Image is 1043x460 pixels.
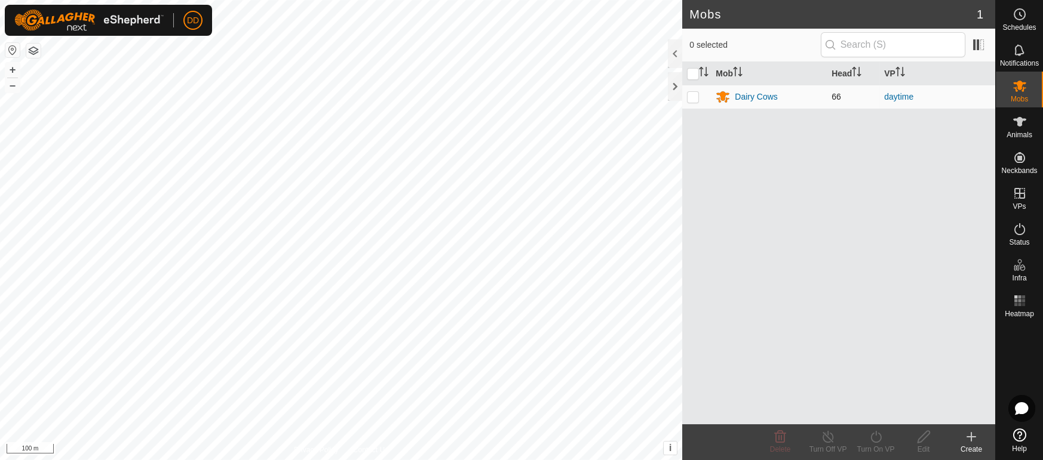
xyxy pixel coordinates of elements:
span: Infra [1012,274,1026,282]
span: Delete [770,445,791,453]
button: Map Layers [26,44,41,58]
span: Status [1009,239,1029,246]
span: Heatmap [1005,310,1034,317]
input: Search (S) [821,32,965,57]
th: VP [879,62,995,85]
div: Edit [900,444,947,455]
span: Animals [1007,131,1032,138]
a: Help [996,424,1043,457]
span: i [669,443,671,453]
p-sorticon: Activate to sort [699,69,708,78]
h2: Mobs [689,7,977,21]
span: 66 [832,92,841,101]
div: Turn On VP [852,444,900,455]
p-sorticon: Activate to sort [852,69,861,78]
a: Contact Us [353,444,388,455]
img: Gallagher Logo [14,10,164,31]
p-sorticon: Activate to sort [733,69,743,78]
span: Help [1012,445,1027,452]
div: Turn Off VP [804,444,852,455]
p-sorticon: Activate to sort [895,69,905,78]
a: daytime [884,92,913,101]
span: Notifications [1000,60,1039,67]
span: Schedules [1002,24,1036,31]
span: 1 [977,5,983,23]
span: VPs [1013,203,1026,210]
span: Mobs [1011,95,1028,103]
th: Head [827,62,879,85]
a: Privacy Policy [294,444,339,455]
span: Neckbands [1001,167,1037,174]
button: Reset Map [5,43,20,57]
div: Create [947,444,995,455]
button: + [5,63,20,77]
button: – [5,78,20,92]
button: i [664,442,677,455]
span: DD [187,14,199,27]
div: Dairy Cows [735,91,778,103]
th: Mob [711,62,827,85]
span: 0 selected [689,39,820,51]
